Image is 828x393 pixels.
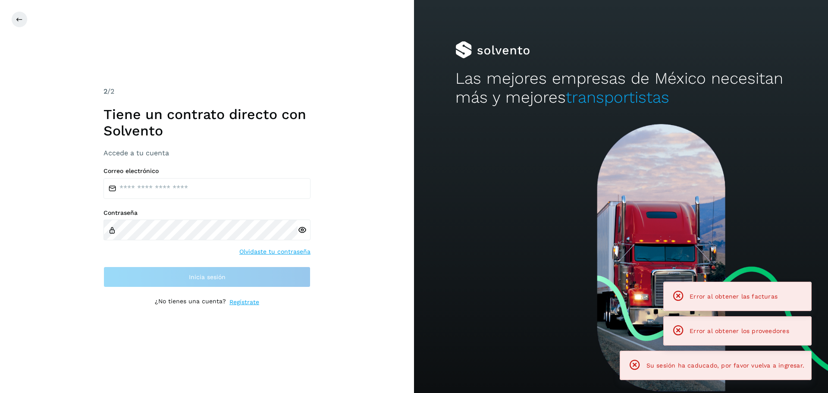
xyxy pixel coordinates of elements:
label: Contraseña [103,209,310,217]
h3: Accede a tu cuenta [103,149,310,157]
a: Olvidaste tu contraseña [239,247,310,256]
span: Error al obtener los proveedores [690,327,789,334]
span: Su sesión ha caducado, por favor vuelva a ingresar. [646,362,804,369]
span: transportistas [566,88,669,107]
button: Inicia sesión [103,267,310,287]
span: 2 [103,87,107,95]
span: Inicia sesión [189,274,226,280]
h1: Tiene un contrato directo con Solvento [103,106,310,139]
label: Correo electrónico [103,167,310,175]
div: /2 [103,86,310,97]
span: Error al obtener las facturas [690,293,778,300]
h2: Las mejores empresas de México necesitan más y mejores [455,69,787,107]
p: ¿No tienes una cuenta? [155,298,226,307]
a: Regístrate [229,298,259,307]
